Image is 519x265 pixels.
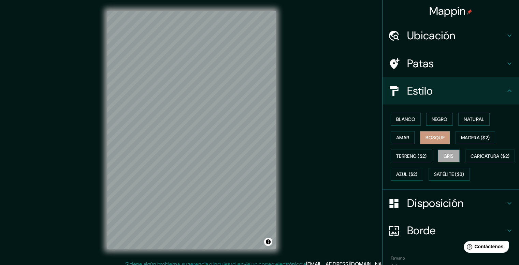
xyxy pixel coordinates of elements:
[107,11,276,249] canvas: Mapa
[420,131,450,144] button: Bosque
[407,84,433,98] font: Estilo
[467,9,472,15] img: pin-icon.png
[438,150,460,163] button: Gris
[456,131,495,144] button: Madera ($2)
[429,168,470,181] button: Satélite ($3)
[264,238,272,246] button: Activar o desactivar atribución
[429,4,466,18] font: Mappin
[432,116,448,122] font: Negro
[391,168,423,181] button: Azul ($2)
[396,171,418,178] font: Azul ($2)
[461,135,490,141] font: Madera ($2)
[465,150,515,163] button: Caricatura ($2)
[434,171,464,178] font: Satélite ($3)
[444,153,454,159] font: Gris
[426,113,453,126] button: Negro
[407,223,436,238] font: Borde
[396,116,415,122] font: Blanco
[383,77,519,104] div: Estilo
[383,50,519,77] div: Patas
[458,113,490,126] button: Natural
[407,56,434,71] font: Patas
[396,135,409,141] font: Amar
[426,135,445,141] font: Bosque
[383,190,519,217] div: Disposición
[407,196,463,210] font: Disposición
[471,153,510,159] font: Caricatura ($2)
[383,22,519,49] div: Ubicación
[391,113,421,126] button: Blanco
[391,255,405,261] font: Tamaño
[458,238,511,257] iframe: Lanzador de widgets de ayuda
[391,150,432,163] button: Terreno ($2)
[464,116,484,122] font: Natural
[383,217,519,244] div: Borde
[391,131,415,144] button: Amar
[396,153,427,159] font: Terreno ($2)
[407,28,456,43] font: Ubicación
